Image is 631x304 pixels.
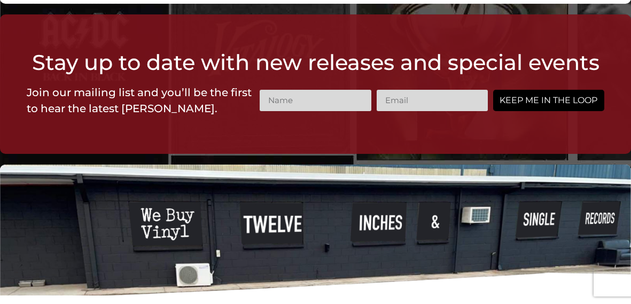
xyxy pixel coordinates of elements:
[500,96,597,105] span: Keep me in the loop
[377,90,488,111] input: Email
[260,90,371,111] input: Name
[493,90,604,111] button: Keep me in the loop
[27,52,604,73] h2: Stay up to date with new releases and special events
[24,84,257,116] div: Join our mailing list and you’ll be the first to hear the latest [PERSON_NAME].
